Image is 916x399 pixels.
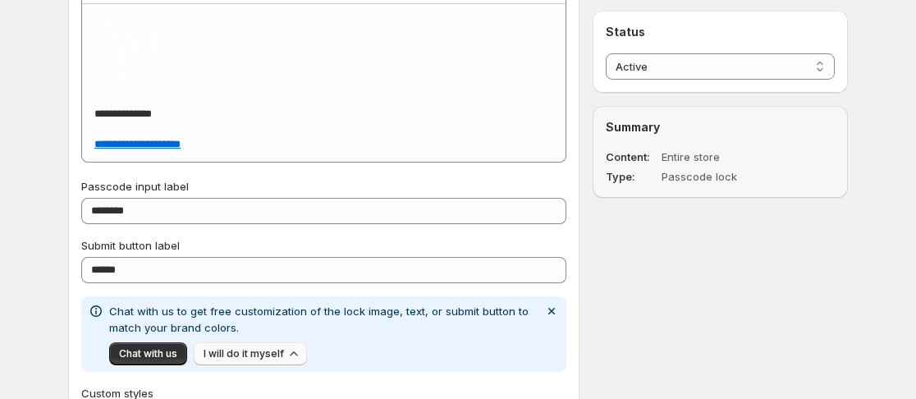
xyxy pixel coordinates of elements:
dt: Content: [606,149,658,165]
dt: Type: [606,168,658,185]
span: Chat with us [119,347,177,360]
span: Chat with us to get free customization of the lock image, text, or submit button to match your br... [109,305,529,334]
dd: Passcode lock [662,168,788,185]
button: Dismiss notification [540,300,563,323]
button: Chat with us [109,342,187,365]
h2: Status [606,24,835,40]
h2: Summary [606,119,835,135]
dd: Entire store [662,149,788,165]
button: I will do it myself [194,342,307,365]
span: Submit button label [81,239,180,252]
img: wFH384LECkP5wAAAABJRU5ErkJggg== [94,14,176,86]
span: Passcode input label [81,180,189,193]
span: I will do it myself [204,347,284,360]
